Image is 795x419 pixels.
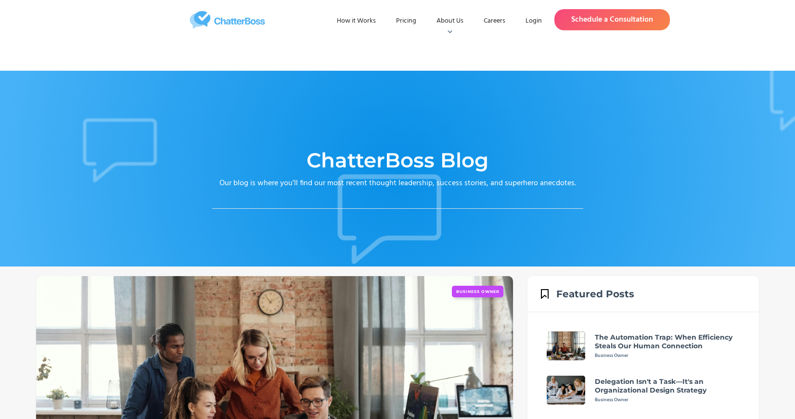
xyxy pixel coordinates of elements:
[595,333,740,350] h6: The Automation Trap: When Efficiency Steals Our Human Connection
[307,148,488,173] h1: ChatterBoss Blog
[556,288,634,300] h4: Featured Posts
[539,324,747,368] a: The Automation Trap: When Efficiency Steals Our Human ConnectionBusiness Owner
[126,11,329,29] a: home
[219,178,576,189] p: Our blog is where you’ll find our most recent thought leadership, success stories, and superhero ...
[329,13,384,30] a: How it Works
[539,368,747,412] a: Delegation Isn't a Task—It's an Organizational Design StrategyBusiness Owner
[595,397,740,403] div: Business Owner
[476,13,513,30] a: Careers
[429,13,471,30] div: About Us
[436,16,463,26] div: About Us
[518,13,550,30] a: Login
[595,377,740,394] h6: Delegation Isn't a Task—It's an Organizational Design Strategy
[595,353,740,358] div: Business Owner
[452,286,503,297] a: Business Owner
[554,9,670,30] a: Schedule a Consultation
[388,13,424,30] a: Pricing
